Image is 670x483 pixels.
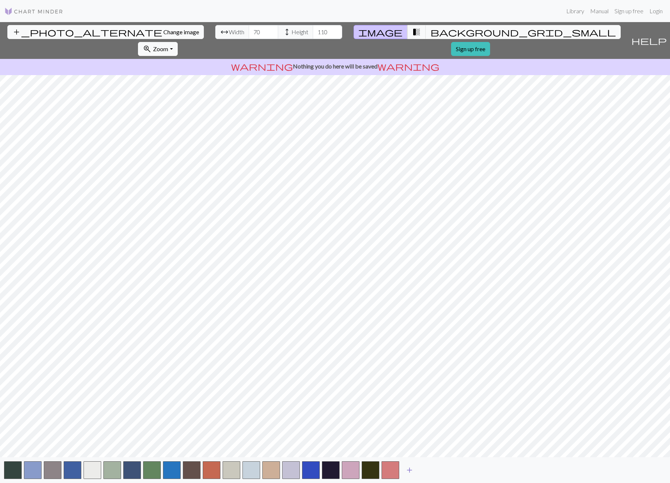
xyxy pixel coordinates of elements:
a: Sign up free [611,4,646,18]
img: Logo [4,7,63,16]
button: Add color [400,463,419,477]
span: transition_fade [412,27,421,37]
a: Login [646,4,666,18]
a: Library [563,4,587,18]
span: Height [291,28,308,36]
span: help [631,35,667,46]
a: Sign up free [451,42,490,56]
span: background_grid_small [430,27,616,37]
span: zoom_in [143,44,152,54]
span: Change image [163,28,199,35]
span: image [358,27,403,37]
span: add_photo_alternate [12,27,162,37]
a: Manual [587,4,611,18]
button: Zoom [138,42,177,56]
span: arrow_range [220,27,229,37]
span: Zoom [153,45,168,52]
span: warning [231,61,293,71]
button: Help [628,22,670,59]
button: Change image [7,25,204,39]
span: warning [377,61,439,71]
span: Width [229,28,244,36]
span: height [283,27,291,37]
p: Nothing you do here will be saved [3,62,667,71]
span: add [405,465,414,475]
